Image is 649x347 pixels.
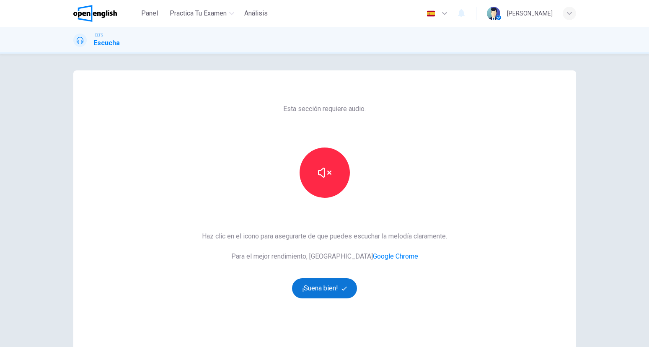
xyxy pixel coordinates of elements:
[487,7,500,20] img: Profile picture
[136,6,163,21] button: Panel
[73,5,137,22] a: OpenEnglish logo
[73,5,117,22] img: OpenEnglish logo
[244,8,268,18] span: Análisis
[507,8,553,18] div: [PERSON_NAME]
[202,251,447,262] span: Para el mejor rendimiento, [GEOGRAPHIC_DATA]
[241,6,271,21] button: Análisis
[283,104,366,114] span: Esta sección requiere audio.
[202,231,447,241] span: Haz clic en el icono para asegurarte de que puedes escuchar la melodía claramente.
[170,8,227,18] span: Practica tu examen
[166,6,238,21] button: Practica tu examen
[292,278,357,298] button: ¡Suena bien!
[93,32,103,38] span: IELTS
[373,252,418,260] a: Google Chrome
[93,38,120,48] h1: Escucha
[426,10,436,17] img: es
[141,8,158,18] span: Panel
